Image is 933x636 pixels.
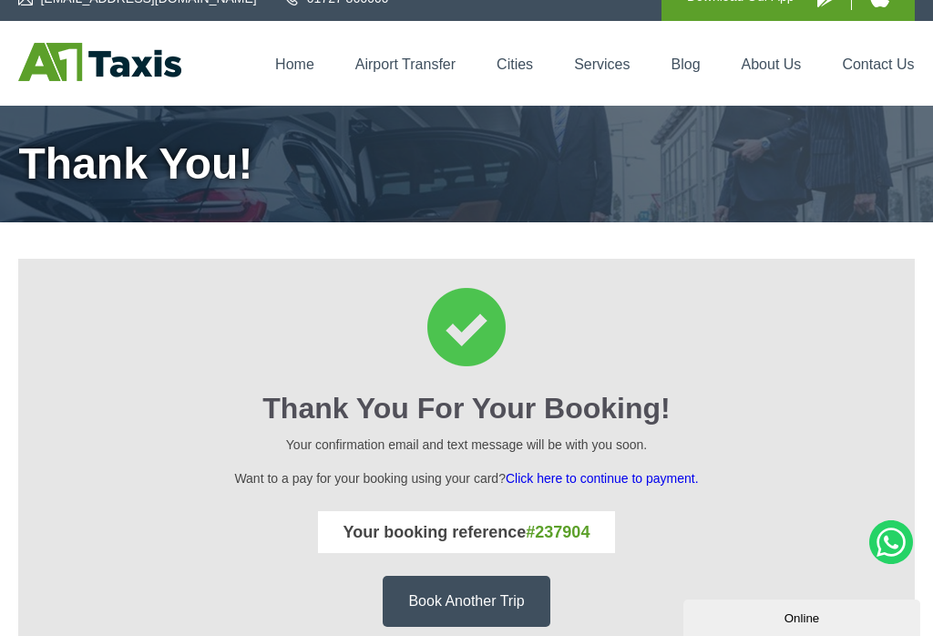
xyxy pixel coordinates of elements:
h2: Thank You for your booking! [44,392,888,426]
a: Click here to continue to payment. [506,471,699,486]
h1: Thank You! [18,142,914,186]
p: Want to a pay for your booking using your card? [44,468,888,488]
img: Thank You for your booking Icon [427,288,506,366]
a: Contact Us [842,56,914,72]
span: #237904 [526,523,590,541]
iframe: chat widget [683,596,924,636]
a: Home [275,56,314,72]
a: Cities [497,56,533,72]
a: Blog [672,56,701,72]
img: A1 Taxis St Albans LTD [18,43,181,81]
a: Book Another Trip [383,576,549,627]
p: Your confirmation email and text message will be with you soon. [44,435,888,455]
a: Airport Transfer [355,56,456,72]
a: Services [574,56,630,72]
a: About Us [742,56,802,72]
strong: Your booking reference [343,523,590,541]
